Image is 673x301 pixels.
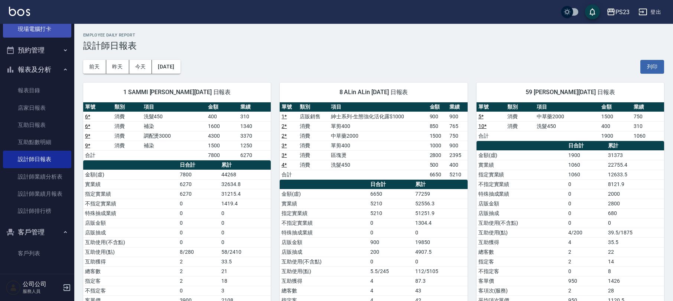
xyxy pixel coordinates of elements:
td: 7800 [206,150,238,160]
th: 項目 [142,102,207,112]
td: 33.5 [220,257,271,266]
td: 4/200 [566,228,606,237]
td: 合計 [83,150,113,160]
th: 類別 [505,102,535,112]
td: 不指定客 [83,286,178,295]
td: 0 [220,228,271,237]
td: 6650 [428,170,448,179]
th: 項目 [329,102,427,112]
td: 互助使用(不含點) [280,257,368,266]
td: 單剪400 [329,121,427,131]
a: 設計師排行榜 [3,202,71,220]
td: 31373 [606,150,664,160]
td: 2395 [448,150,468,160]
td: 指定實業績 [280,208,368,218]
td: 1060 [566,160,606,170]
h3: 設計師日報表 [83,41,664,51]
td: 200 [368,247,413,257]
td: 6270 [178,179,220,189]
td: 680 [606,208,664,218]
button: 登出 [635,5,664,19]
td: 6270 [178,189,220,199]
td: 店販金額 [83,218,178,228]
td: 2 [566,257,606,266]
td: 消費 [505,112,535,121]
td: 0 [178,228,220,237]
td: 1900 [599,131,632,141]
td: 3 [220,286,271,295]
td: 44268 [220,170,271,179]
a: 設計師業績分析表 [3,168,71,185]
a: 現場電腦打卡 [3,20,71,38]
td: 2800 [606,199,664,208]
td: 31215.4 [220,189,271,199]
td: 1250 [238,141,271,150]
td: 互助使用(不含點) [83,237,178,247]
td: 合計 [280,170,298,179]
td: 6650 [368,189,413,199]
td: 指定客 [83,276,178,286]
td: 0 [368,228,413,237]
h2: Employee Daily Report [83,33,664,38]
td: 750 [632,112,664,121]
th: 累計 [413,180,467,189]
td: 消費 [113,121,142,131]
td: 22 [606,247,664,257]
td: 不指定實業績 [280,218,368,228]
td: 6270 [238,150,271,160]
td: 900 [368,237,413,247]
td: 店販抽成 [477,208,566,218]
td: 特殊抽成業績 [83,208,178,218]
td: 900 [448,141,468,150]
td: 0 [566,179,606,189]
td: 店販銷售 [298,112,329,121]
table: a dense table [83,102,271,160]
th: 項目 [535,102,599,112]
span: 8 ALin ALin [DATE] 日報表 [289,89,458,96]
button: 預約管理 [3,41,71,60]
td: 12633.5 [606,170,664,179]
td: 5210 [368,208,413,218]
td: 43 [413,286,467,295]
button: save [585,4,600,19]
td: 18 [220,276,271,286]
td: 4 [566,237,606,247]
th: 日合計 [566,141,606,151]
img: Logo [9,7,30,16]
td: 0 [368,257,413,266]
td: 補染 [142,121,207,131]
a: 互助日報表 [3,116,71,134]
td: 消費 [298,121,329,131]
a: 互助點數明細 [3,134,71,151]
th: 日合計 [178,160,220,170]
th: 累計 [220,160,271,170]
td: 77259 [413,189,467,199]
td: 8/280 [178,247,220,257]
td: 8121.9 [606,179,664,189]
td: 消費 [113,112,142,121]
td: 2800 [428,150,448,160]
button: 客戶管理 [3,222,71,242]
td: 51251.9 [413,208,467,218]
td: 不指定實業績 [477,179,566,189]
td: 指定實業績 [83,189,178,199]
td: 實業績 [83,179,178,189]
td: 39.5/1875 [606,228,664,237]
td: 0 [220,208,271,218]
td: 400 [206,112,238,121]
td: 0 [566,266,606,276]
td: 客單價 [477,276,566,286]
td: 總客數 [280,286,368,295]
td: 金額(虛) [280,189,368,199]
table: a dense table [280,102,467,180]
td: 5210 [368,199,413,208]
td: 補染 [142,141,207,150]
td: 合計 [477,131,506,141]
th: 金額 [428,102,448,112]
td: 中草藥2000 [329,131,427,141]
td: 500 [428,160,448,170]
button: 前天 [83,60,106,74]
td: 指定實業績 [477,170,566,179]
td: 0 [606,218,664,228]
button: 今天 [129,60,152,74]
